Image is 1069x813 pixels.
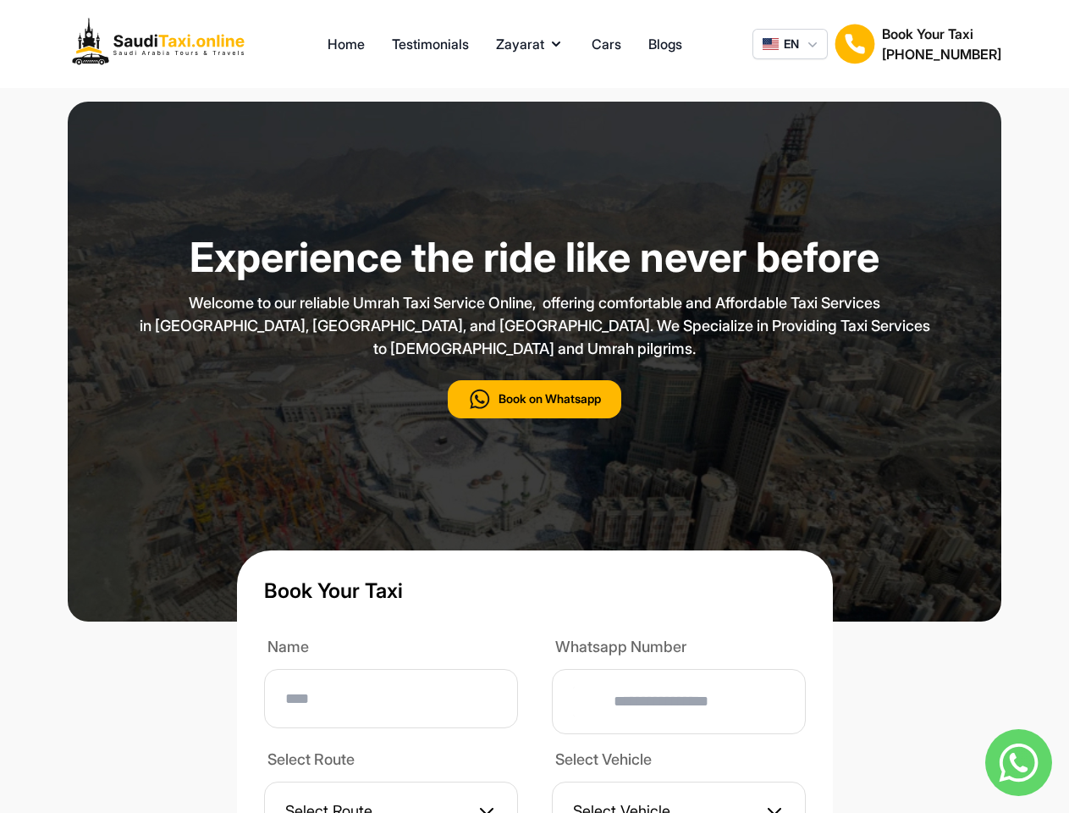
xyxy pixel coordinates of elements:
button: EN [752,29,828,59]
img: call [468,387,492,412]
h1: Book Your Taxi [882,24,1001,44]
img: Logo [68,14,257,75]
h1: Book Your Taxi [264,578,806,605]
label: Name [264,635,518,662]
p: Welcome to our reliable Umrah Taxi Service Online, offering comfortable and Affordable Taxi Servi... [112,291,958,360]
a: Blogs [648,34,682,54]
button: Zayarat [496,34,565,54]
h1: Experience the ride like never before [112,237,958,278]
span: EN [784,36,799,53]
button: Book on Whatsapp [448,380,621,418]
img: Book Your Taxi [835,24,875,64]
label: Select Route [264,748,518,775]
a: Cars [592,34,621,54]
img: whatsapp [985,729,1052,796]
a: Testimonials [392,34,469,54]
a: Home [328,34,365,54]
label: Whatsapp Number [552,635,806,662]
label: Select Vehicle [552,748,806,775]
h2: [PHONE_NUMBER] [882,44,1001,64]
div: Book Your Taxi [882,24,1001,64]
